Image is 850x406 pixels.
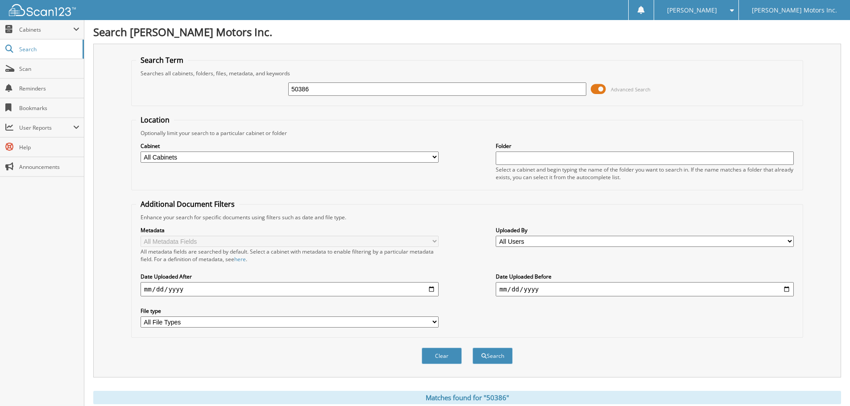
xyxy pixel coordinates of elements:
[19,163,79,171] span: Announcements
[93,25,841,39] h1: Search [PERSON_NAME] Motors Inc.
[136,213,798,221] div: Enhance your search for specific documents using filters such as date and file type.
[141,273,439,280] label: Date Uploaded After
[19,124,73,131] span: User Reports
[234,255,246,263] a: here
[19,144,79,151] span: Help
[136,129,798,137] div: Optionally limit your search to a particular cabinet or folder
[667,8,717,13] span: [PERSON_NAME]
[141,226,439,234] label: Metadata
[136,55,188,65] legend: Search Term
[141,142,439,150] label: Cabinet
[19,65,79,73] span: Scan
[19,104,79,112] span: Bookmarks
[9,4,76,16] img: scan123-logo-white.svg
[141,248,439,263] div: All metadata fields are searched by default. Select a cabinet with metadata to enable filtering b...
[496,273,794,280] label: Date Uploaded Before
[611,86,651,93] span: Advanced Search
[19,85,79,92] span: Reminders
[141,282,439,296] input: start
[496,142,794,150] label: Folder
[136,199,239,209] legend: Additional Document Filters
[496,226,794,234] label: Uploaded By
[136,70,798,77] div: Searches all cabinets, folders, files, metadata, and keywords
[141,307,439,315] label: File type
[496,282,794,296] input: end
[422,348,462,364] button: Clear
[496,166,794,181] div: Select a cabinet and begin typing the name of the folder you want to search in. If the name match...
[19,45,78,53] span: Search
[752,8,837,13] span: [PERSON_NAME] Motors Inc.
[19,26,73,33] span: Cabinets
[93,391,841,404] div: Matches found for "50386"
[473,348,513,364] button: Search
[136,115,174,125] legend: Location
